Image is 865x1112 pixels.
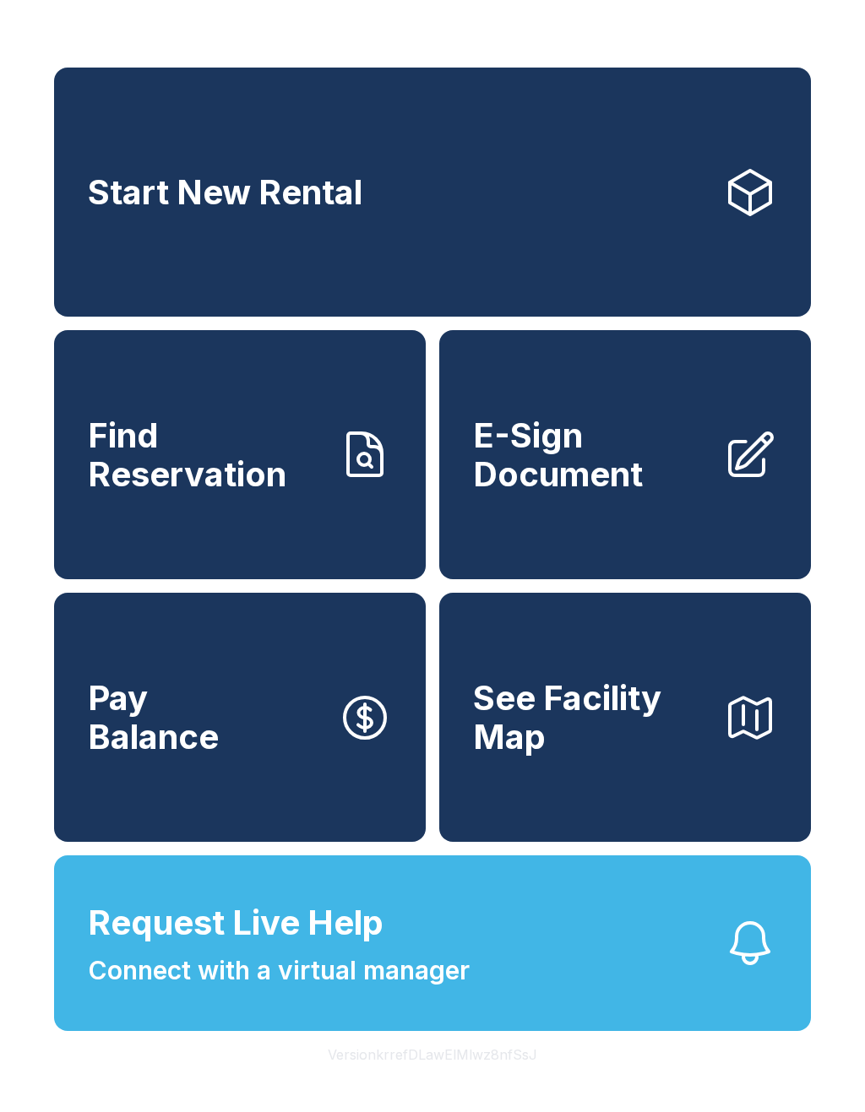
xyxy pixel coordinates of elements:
[54,593,426,842] button: PayBalance
[88,898,384,948] span: Request Live Help
[54,855,811,1031] button: Request Live HelpConnect with a virtual manager
[88,952,470,990] span: Connect with a virtual manager
[88,679,219,756] span: Pay Balance
[473,416,710,493] span: E-Sign Document
[88,173,362,212] span: Start New Rental
[88,416,324,493] span: Find Reservation
[54,330,426,579] a: Find Reservation
[439,593,811,842] button: See Facility Map
[439,330,811,579] a: E-Sign Document
[314,1031,551,1078] button: VersionkrrefDLawElMlwz8nfSsJ
[54,68,811,317] a: Start New Rental
[473,679,710,756] span: See Facility Map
